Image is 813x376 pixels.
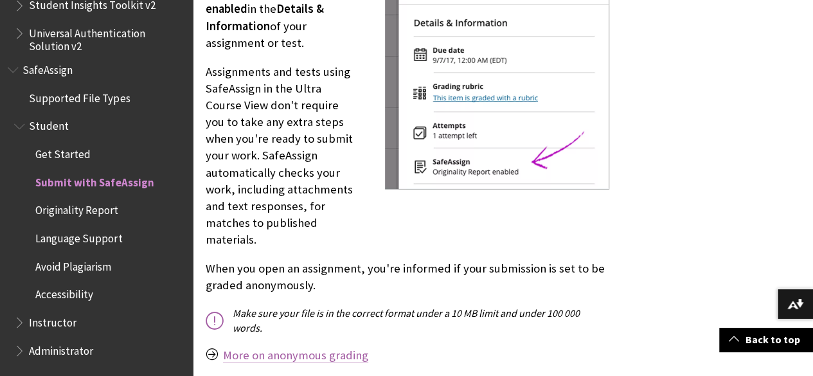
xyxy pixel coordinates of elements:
span: Details & Information [206,1,324,33]
span: Administrator [29,340,93,357]
span: Universal Authentication Solution v2 [29,22,184,53]
span: Originality Report [35,200,118,217]
span: Get Started [35,143,91,161]
span: Supported File Types [29,87,130,105]
span: Instructor [29,312,76,329]
p: Make sure your file is in the correct format under a 10 MB limit and under 100 000 words. [206,306,610,335]
p: Assignments and tests using SafeAssign in the Ultra Course View don't require you to take any ext... [206,64,610,249]
span: Student [29,116,69,133]
p: When you open an assignment, you're informed if your submission is set to be graded anonymously. [206,260,610,294]
span: Avoid Plagiarism [35,256,111,273]
a: Back to top [719,328,813,352]
span: SafeAssign [22,59,73,76]
a: More on anonymous grading [223,348,368,363]
nav: Book outline for Blackboard SafeAssign [8,59,185,361]
span: Accessibility [35,284,93,301]
span: Submit with SafeAssign [35,172,154,189]
span: Language Support [35,228,122,245]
